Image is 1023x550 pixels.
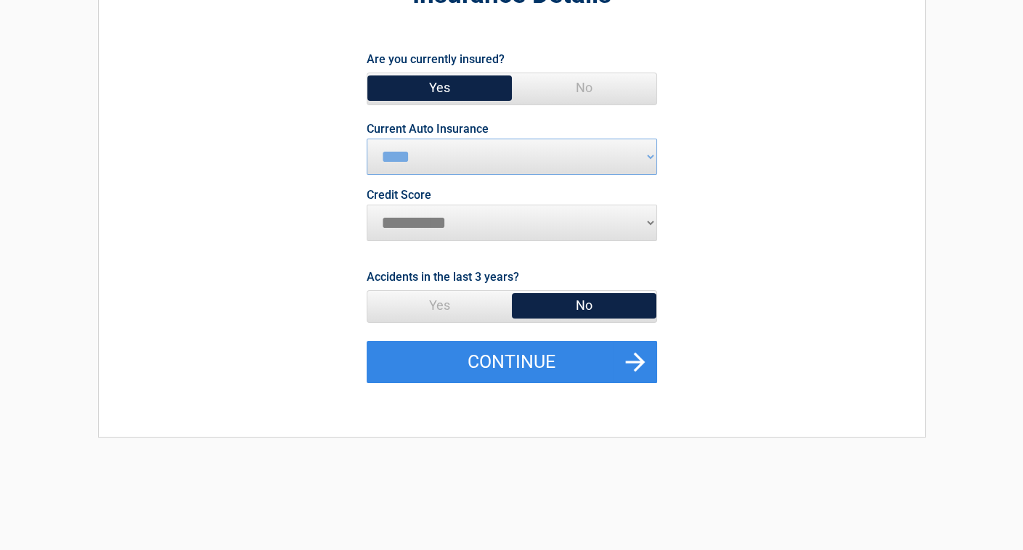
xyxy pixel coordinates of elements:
[512,291,656,320] span: No
[367,291,512,320] span: Yes
[367,123,489,135] label: Current Auto Insurance
[512,73,656,102] span: No
[367,49,505,69] label: Are you currently insured?
[367,73,512,102] span: Yes
[367,341,657,383] button: Continue
[367,189,431,201] label: Credit Score
[367,267,519,287] label: Accidents in the last 3 years?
